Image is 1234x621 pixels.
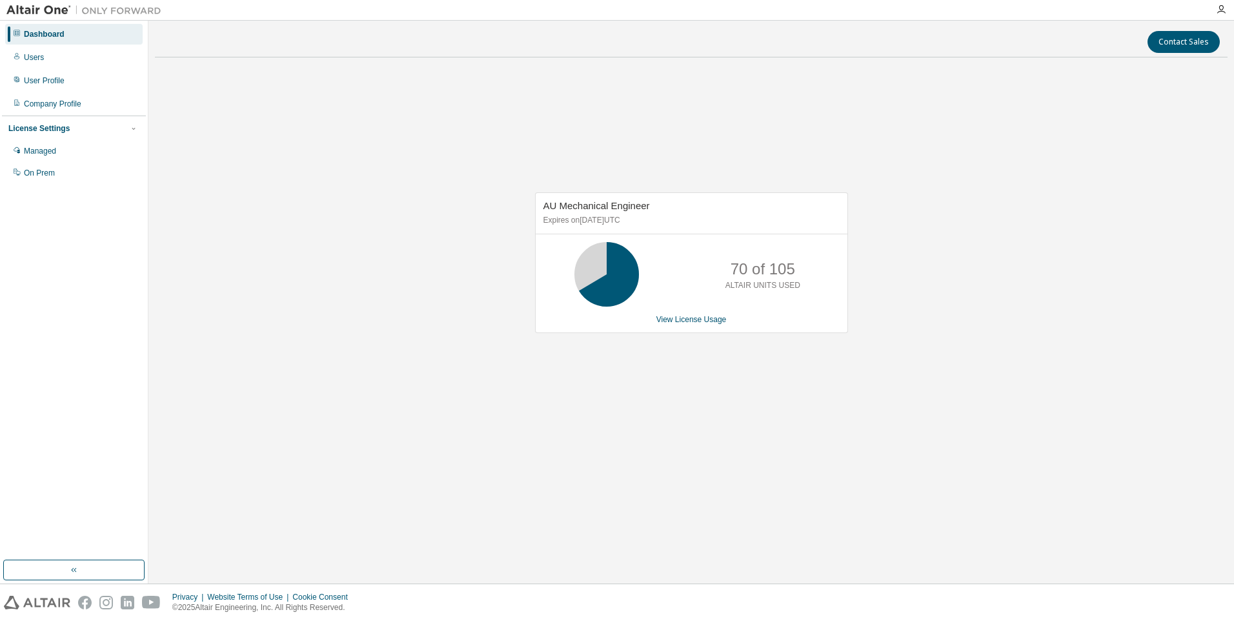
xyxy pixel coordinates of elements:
p: 70 of 105 [731,258,795,280]
img: Altair One [6,4,168,17]
div: Users [24,52,44,63]
button: Contact Sales [1148,31,1220,53]
img: linkedin.svg [121,596,134,609]
div: Cookie Consent [292,592,355,602]
img: facebook.svg [78,596,92,609]
div: License Settings [8,123,70,134]
p: Expires on [DATE] UTC [543,215,836,226]
div: User Profile [24,76,65,86]
img: youtube.svg [142,596,161,609]
p: ALTAIR UNITS USED [725,280,800,291]
img: instagram.svg [99,596,113,609]
div: Privacy [172,592,207,602]
div: Company Profile [24,99,81,109]
a: View License Usage [656,315,727,324]
div: Managed [24,146,56,156]
div: Dashboard [24,29,65,39]
div: Website Terms of Use [207,592,292,602]
img: altair_logo.svg [4,596,70,609]
div: On Prem [24,168,55,178]
span: AU Mechanical Engineer [543,200,650,211]
p: © 2025 Altair Engineering, Inc. All Rights Reserved. [172,602,356,613]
